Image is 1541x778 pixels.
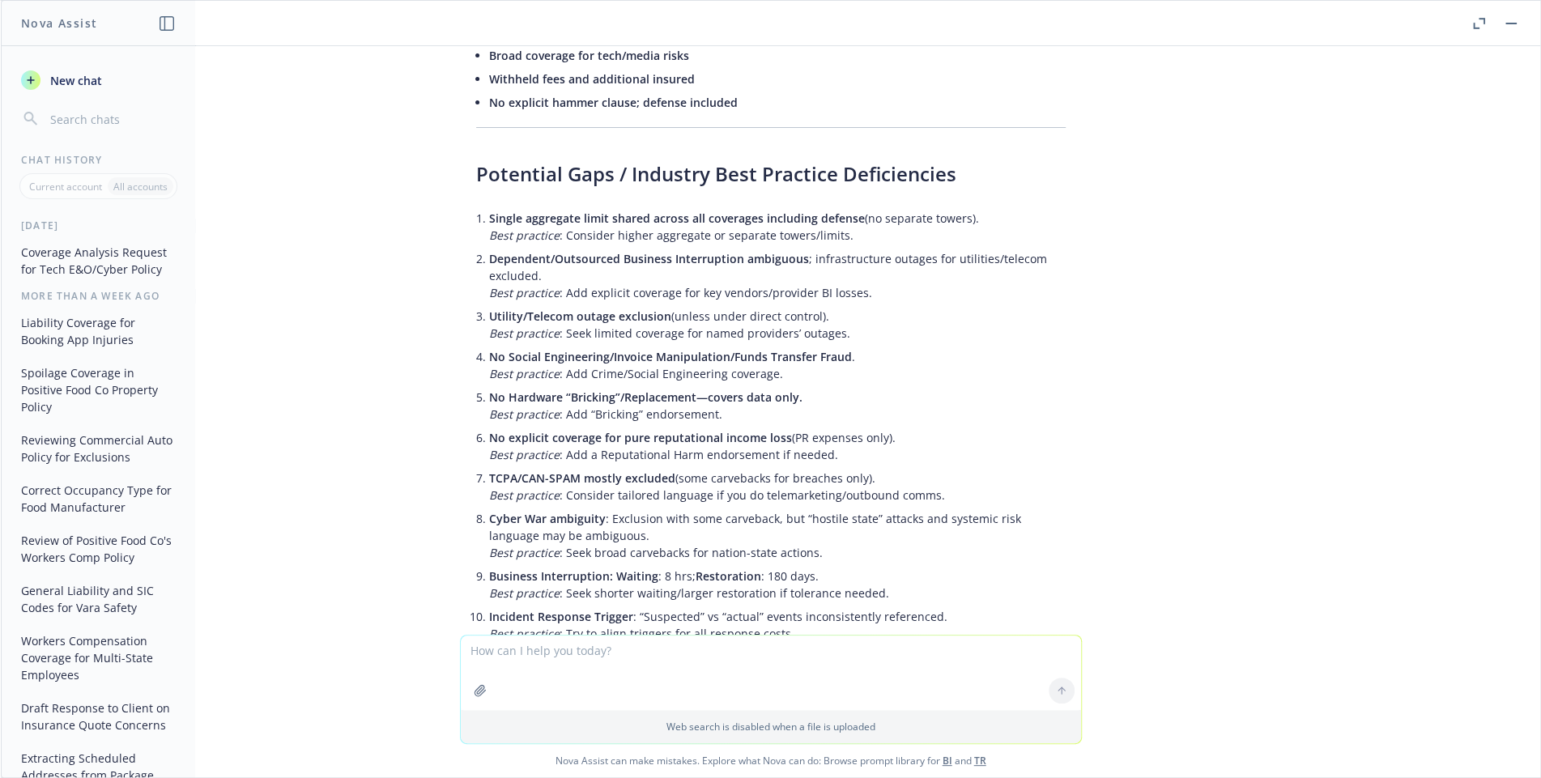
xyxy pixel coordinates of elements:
[489,250,1066,301] p: ; infrastructure outages for utilities/telecom excluded. : Add explicit coverage for key vendors/...
[489,487,560,503] em: Best practice
[489,210,1066,244] p: (no separate towers). : Consider higher aggregate or separate towers/limits.
[489,585,560,601] em: Best practice
[476,160,1066,188] h3: Potential Gaps / Industry Best Practice Deficiencies
[15,309,182,353] button: Liability Coverage for Booking App Injuries
[489,308,1066,342] p: (unless under direct control). : Seek limited coverage for named providers’ outages.
[489,568,1066,602] p: : 8 hrs; : 180 days. : Seek shorter waiting/larger restoration if tolerance needed.
[489,609,633,624] span: Incident Response Trigger
[21,15,97,32] h1: Nova Assist
[489,406,560,422] em: Best practice
[15,66,182,95] button: New chat
[2,153,195,167] div: Chat History
[489,430,792,445] span: No explicit coverage for pure reputational income loss
[470,720,1071,733] p: Web search is disabled when a file is uploaded
[489,608,1066,642] p: : “Suspected” vs “actual” events inconsistently referenced. : Try to align triggers for all respo...
[2,289,195,303] div: More than a week ago
[489,71,695,87] span: Withheld fees and additional insured
[489,210,865,226] span: Single aggregate limit shared across all coverages including defense
[489,285,560,300] em: Best practice
[489,325,560,341] em: Best practice
[15,577,182,621] button: General Liability and SIC Codes for Vara Safety
[943,754,952,767] a: BI
[489,95,738,110] span: No explicit hammer clause; defense included
[15,427,182,470] button: Reviewing Commercial Auto Policy for Exclusions
[489,626,560,641] em: Best practice
[489,308,671,324] span: Utility/Telecom outage exclusion
[47,72,102,89] span: New chat
[29,180,102,193] p: Current account
[696,568,761,584] span: Restoration
[974,754,986,767] a: TR
[489,348,1066,382] p: . : Add Crime/Social Engineering coverage.
[489,511,606,526] span: Cyber War ambiguity
[47,108,176,130] input: Search chats
[489,366,560,381] em: Best practice
[15,239,182,283] button: Coverage Analysis Request for Tech E&O/Cyber Policy
[2,219,195,232] div: [DATE]
[15,477,182,521] button: Correct Occupancy Type for Food Manufacturer
[489,429,1066,463] p: (PR expenses only). : Add a Reputational Harm endorsement if needed.
[15,695,182,738] button: Draft Response to Client on Insurance Quote Concerns
[489,470,675,486] span: TCPA/CAN-SPAM mostly excluded
[15,527,182,571] button: Review of Positive Food Co's Workers Comp Policy
[489,510,1066,561] p: : Exclusion with some carveback, but “hostile state” attacks and systemic risk language may be am...
[7,744,1534,777] span: Nova Assist can make mistakes. Explore what Nova can do: Browse prompt library for and
[489,48,689,63] span: Broad coverage for tech/media risks
[489,389,802,405] span: No Hardware “Bricking”/Replacement—covers data only.
[489,470,1066,504] p: (some carvebacks for breaches only). : Consider tailored language if you do telemarketing/outboun...
[489,447,560,462] em: Best practice
[113,180,168,193] p: All accounts
[489,227,560,243] em: Best practice
[15,359,182,420] button: Spoilage Coverage in Positive Food Co Property Policy
[489,389,1066,423] p: : Add “Bricking” endorsement.
[489,545,560,560] em: Best practice
[489,251,809,266] span: Dependent/Outsourced Business Interruption ambiguous
[489,568,658,584] span: Business Interruption: Waiting
[15,627,182,688] button: Workers Compensation Coverage for Multi-State Employees
[489,349,852,364] span: No Social Engineering/Invoice Manipulation/Funds Transfer Fraud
